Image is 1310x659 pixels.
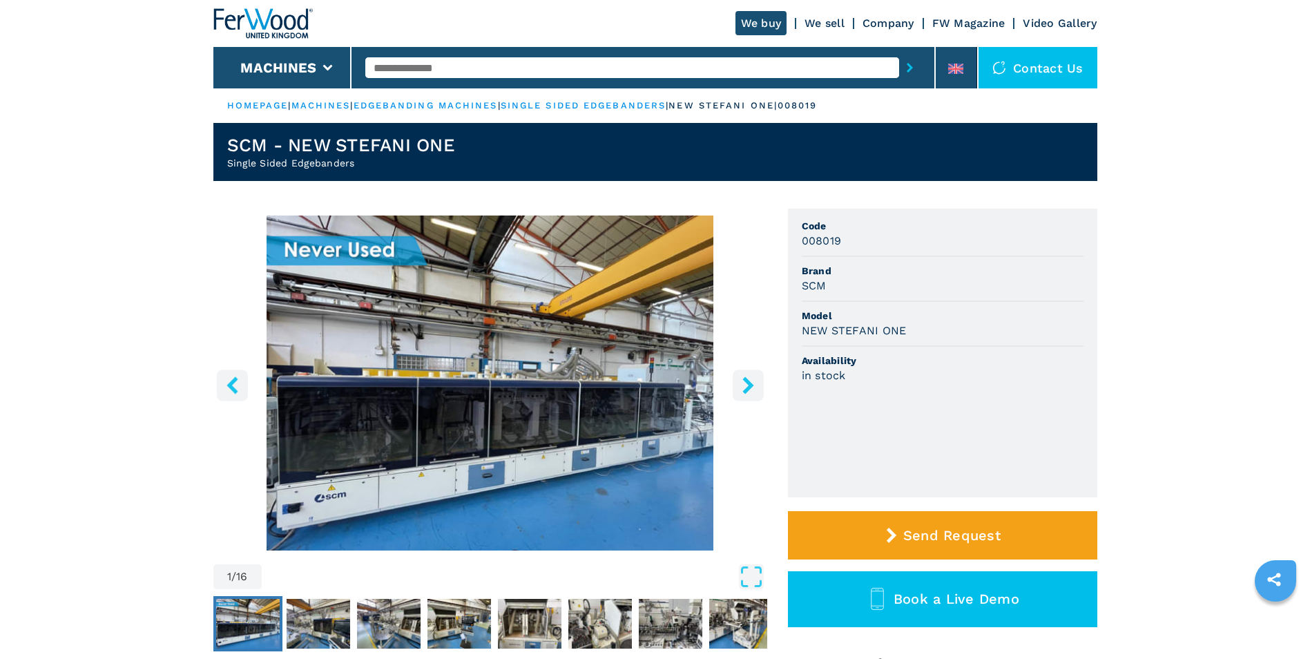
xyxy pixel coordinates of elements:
img: f8a941216ec6b03123a9ea1262517f18 [709,599,773,649]
button: Book a Live Demo [788,571,1097,627]
span: | [498,100,501,111]
span: Brand [802,264,1083,278]
img: 3cf9faf07b32017add96ab5d67ee8191 [216,599,280,649]
button: Send Request [788,511,1097,560]
button: right-button [733,370,764,401]
img: 27940ca1e7cc3ba766a83615fd7b37db [357,599,421,649]
button: Go to Slide 4 [425,596,494,651]
button: Go to Slide 1 [213,596,282,651]
p: 008019 [778,99,818,112]
div: Go to Slide 1 [213,216,767,551]
a: We sell [805,17,845,30]
h1: SCM - NEW STEFANI ONE [227,134,455,156]
h2: Single Sided Edgebanders [227,156,455,170]
a: HOMEPAGE [227,100,289,111]
img: Contact us [992,61,1006,75]
a: single sided edgebanders [501,100,666,111]
button: left-button [217,370,248,401]
button: Go to Slide 6 [566,596,635,651]
button: Open Fullscreen [265,564,764,589]
span: | [288,100,291,111]
a: Company [863,17,914,30]
h3: SCM [802,278,827,294]
button: Go to Slide 8 [706,596,776,651]
img: 28f3ce6e5441830d34bbf492df91dd66 [639,599,702,649]
button: Go to Slide 2 [284,596,353,651]
img: bd5f73943ebb36e7728e6139dcf79e83 [498,599,561,649]
img: 52981fb1ee67daf14a42a0d2783ae416 [287,599,350,649]
span: Code [802,219,1083,233]
button: Go to Slide 5 [495,596,564,651]
span: Availability [802,354,1083,367]
a: sharethis [1257,562,1291,597]
img: Single Sided Edgebanders SCM NEW STEFANI ONE [213,216,767,551]
button: Machines [240,59,316,76]
span: | [666,100,668,111]
button: submit-button [899,52,921,84]
p: new stefani one | [668,99,778,112]
a: machines [291,100,351,111]
span: | [350,100,353,111]
a: FW Magazine [932,17,1005,30]
span: Book a Live Demo [894,591,1019,607]
button: Go to Slide 7 [636,596,705,651]
img: 3d377829833516d53bc5711926a1e11c [427,599,491,649]
a: We buy [735,11,787,35]
span: Model [802,309,1083,323]
h3: NEW STEFANI ONE [802,323,907,338]
div: Contact us [979,47,1097,88]
img: Ferwood [213,8,313,39]
span: 16 [236,571,248,582]
a: Video Gallery [1023,17,1097,30]
span: Send Request [903,527,1001,544]
nav: Thumbnail Navigation [213,596,767,651]
button: Go to Slide 3 [354,596,423,651]
h3: in stock [802,367,846,383]
iframe: Chat [1251,597,1300,649]
span: / [231,571,236,582]
img: 756f7bddafe69397f8cf7fa1ceecd91c [568,599,632,649]
span: 1 [227,571,231,582]
h3: 008019 [802,233,842,249]
a: edgebanding machines [354,100,498,111]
